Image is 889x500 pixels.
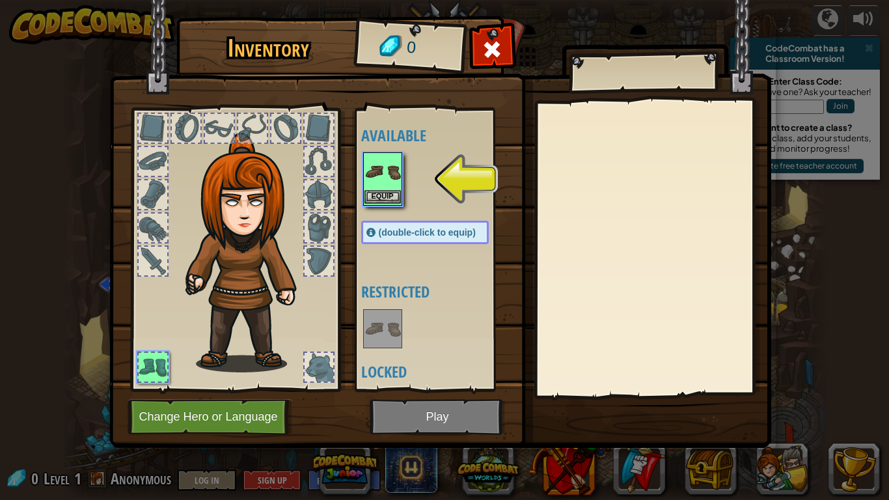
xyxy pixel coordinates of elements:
img: portrait.png [364,311,401,347]
img: portrait.png [364,154,401,190]
h4: Locked [361,363,515,380]
h1: Inventory [185,35,351,62]
span: 0 [405,36,417,60]
button: Change Hero or Language [128,399,293,435]
img: hair_f2.png [180,133,320,372]
h4: Available [361,127,515,144]
span: (double-click to equip) [379,227,476,238]
h4: Restricted [361,283,515,300]
button: Equip [364,190,401,204]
